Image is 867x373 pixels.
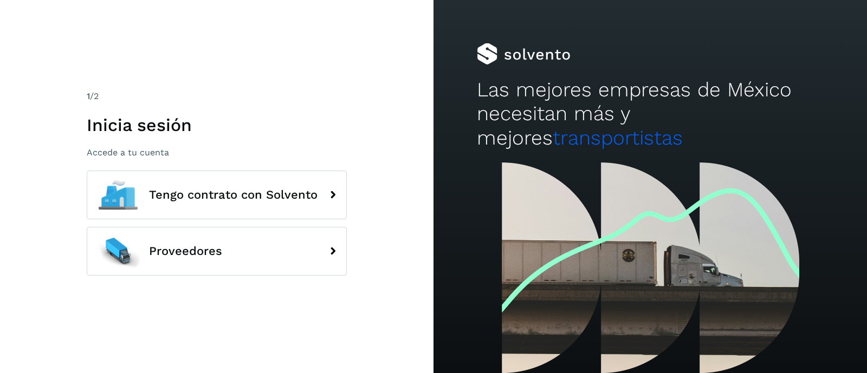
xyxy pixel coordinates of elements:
[87,227,347,276] button: Proveedores
[87,115,347,135] h1: Inicia sesión
[149,245,222,258] span: Proveedores
[87,91,90,101] span: 1
[477,78,824,150] h2: Las mejores empresas de México necesitan más y mejores
[553,126,683,149] span: transportistas
[149,188,318,201] span: Tengo contrato con Solvento
[87,90,347,103] div: /2
[87,147,347,158] p: Accede a tu cuenta
[87,171,347,219] button: Tengo contrato con Solvento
